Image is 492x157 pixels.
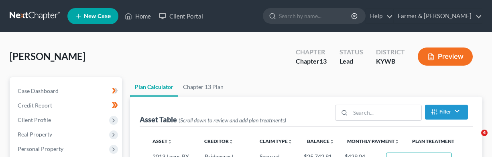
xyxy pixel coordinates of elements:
span: Case Dashboard [18,87,59,94]
span: Client Profile [18,116,51,123]
span: [PERSON_NAME] [10,50,85,62]
div: Asset Table [140,115,286,124]
th: Plan Treatment [406,133,466,149]
a: Home [121,9,155,23]
a: Help [366,9,393,23]
span: 13 [319,57,327,65]
iframe: Intercom live chat [465,130,484,149]
span: 4 [481,130,488,136]
input: Search... [350,105,421,120]
span: Real Property [18,131,52,138]
a: Assetunfold_more [152,138,172,144]
div: Chapter [296,48,327,57]
a: Farmer & [PERSON_NAME] [394,9,482,23]
div: Status [340,48,363,57]
input: Search by name... [279,8,352,23]
span: Personal Property [18,145,63,152]
a: Credit Report [11,98,122,113]
div: District [376,48,405,57]
span: New Case [84,13,111,19]
div: Lead [340,57,363,66]
i: unfold_more [167,139,172,144]
span: Credit Report [18,102,52,109]
a: Claim Typeunfold_more [260,138,293,144]
a: Chapter 13 Plan [178,77,228,97]
div: Chapter [296,57,327,66]
i: unfold_more [229,139,234,144]
a: Plan Calculator [130,77,178,97]
a: Client Portal [155,9,207,23]
i: unfold_more [288,139,293,144]
span: (Scroll down to review and add plan treatments) [179,117,286,124]
div: KYWB [376,57,405,66]
i: unfold_more [329,139,334,144]
a: Creditorunfold_more [204,138,234,144]
a: Balanceunfold_more [307,138,334,144]
i: unfold_more [394,139,399,144]
a: Monthly Paymentunfold_more [347,138,399,144]
a: Case Dashboard [11,84,122,98]
button: Filter [425,105,468,120]
button: Preview [418,48,473,66]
